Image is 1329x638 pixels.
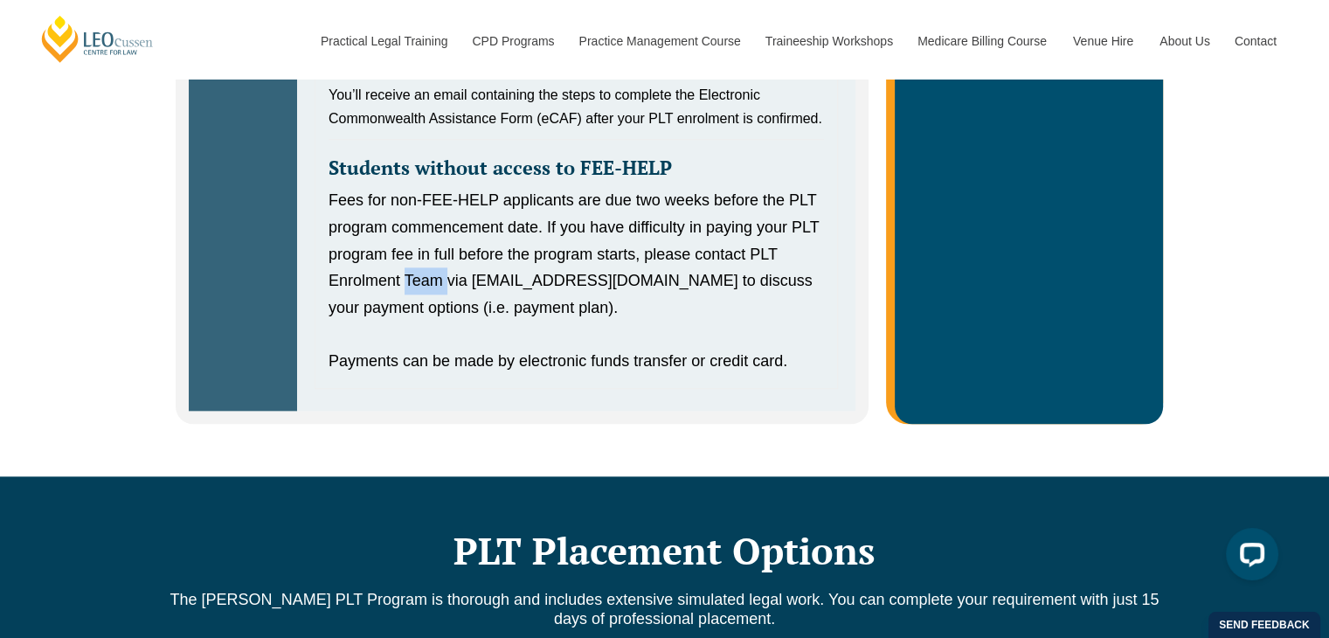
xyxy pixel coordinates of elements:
p: The [PERSON_NAME] PLT Program is thorough and includes extensive simulated legal work. You can co... [167,590,1163,628]
a: Venue Hire [1060,3,1146,79]
a: Contact [1222,3,1290,79]
a: Traineeship Workshops [752,3,904,79]
a: Practice Management Course [566,3,752,79]
a: Practical Legal Training [308,3,460,79]
strong: Students without access to FEE-HELP [329,155,672,180]
iframe: LiveChat chat widget [1212,521,1285,594]
h2: PLT Placement Options [167,529,1163,572]
span: You’ll receive an email containing the steps to complete the Electronic Commonwealth Assistance F... [329,87,822,126]
div: Fees for non-FEE-HELP applicants are due two weeks before the PLT program commencement date. If y... [329,187,824,321]
a: About Us [1146,3,1222,79]
div: Payments can be made by electronic funds transfer or credit card. [329,348,824,375]
a: Medicare Billing Course [904,3,1060,79]
a: CPD Programs [459,3,565,79]
a: [PERSON_NAME] Centre for Law [39,14,156,64]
